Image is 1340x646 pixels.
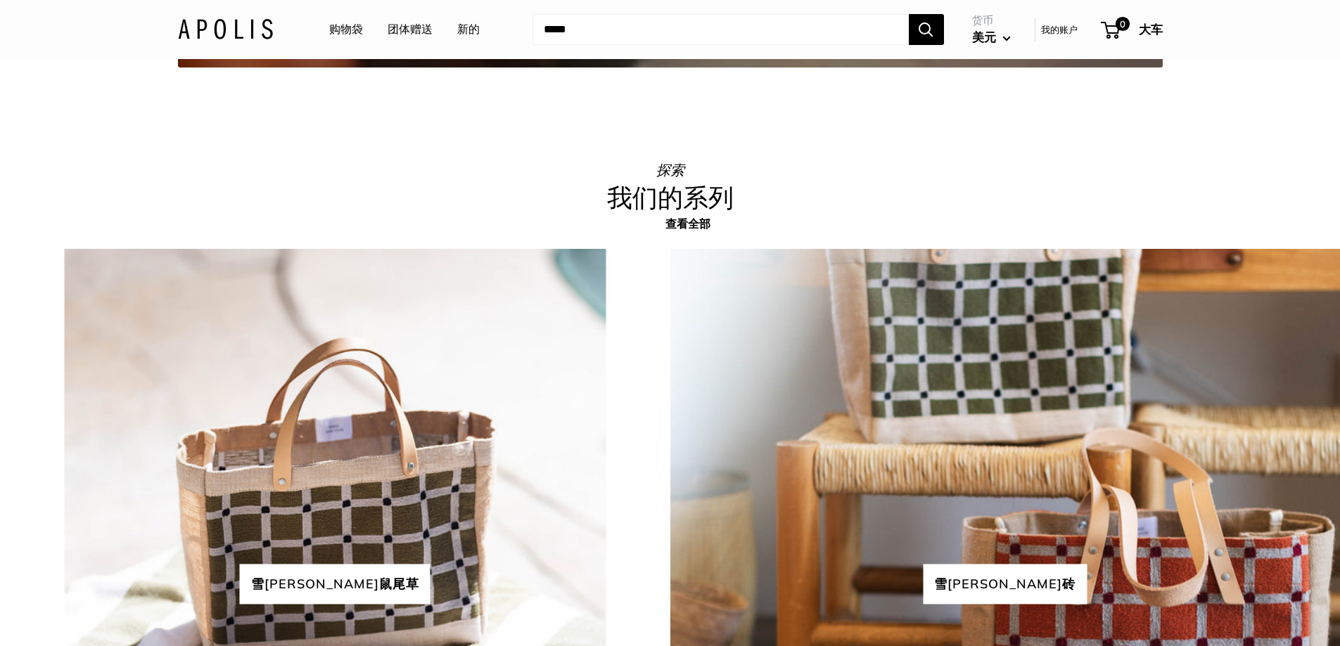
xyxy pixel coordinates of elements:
[457,22,480,36] font: 新的
[532,14,909,45] input: 搜索...
[457,19,480,40] a: 新的
[1041,24,1078,35] font: 我的账户
[329,19,363,40] a: 购物袋
[972,30,996,44] font: 美元
[607,181,734,214] font: 我们的系列
[1139,22,1163,37] font: 大车
[656,161,684,179] font: 探索
[972,13,993,27] font: 货币
[1119,18,1125,30] font: 0
[178,19,273,39] img: 阿波利斯
[1041,21,1078,38] a: 我的账户
[934,576,1076,592] font: 雪[PERSON_NAME]砖
[909,14,944,45] button: 搜索
[251,576,419,592] font: 雪[PERSON_NAME]鼠尾草
[329,22,363,36] font: 购物袋
[972,26,1011,49] button: 美元
[1102,18,1163,41] a: 0 大车
[388,22,433,36] font: 团体赠送
[388,19,433,40] a: 团体赠送
[665,217,710,231] font: 查看全部
[665,214,726,235] a: 查看全部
